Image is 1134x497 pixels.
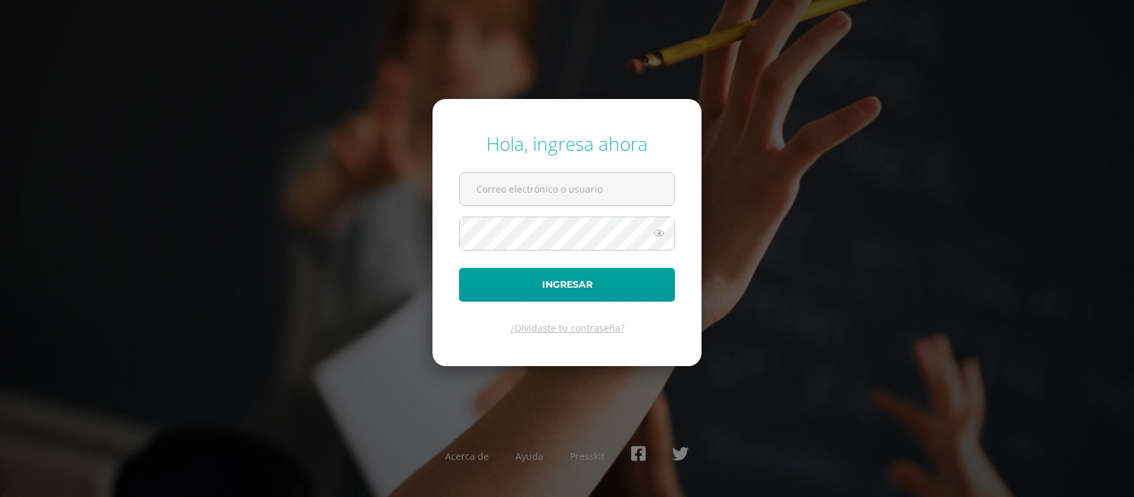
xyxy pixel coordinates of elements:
div: Hola, ingresa ahora [459,131,675,156]
input: Correo electrónico o usuario [460,173,674,205]
button: Ingresar [459,268,675,302]
a: ¿Olvidaste tu contraseña? [510,322,624,334]
a: Ayuda [516,450,543,462]
a: Presskit [570,450,605,462]
a: Acerca de [445,450,489,462]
